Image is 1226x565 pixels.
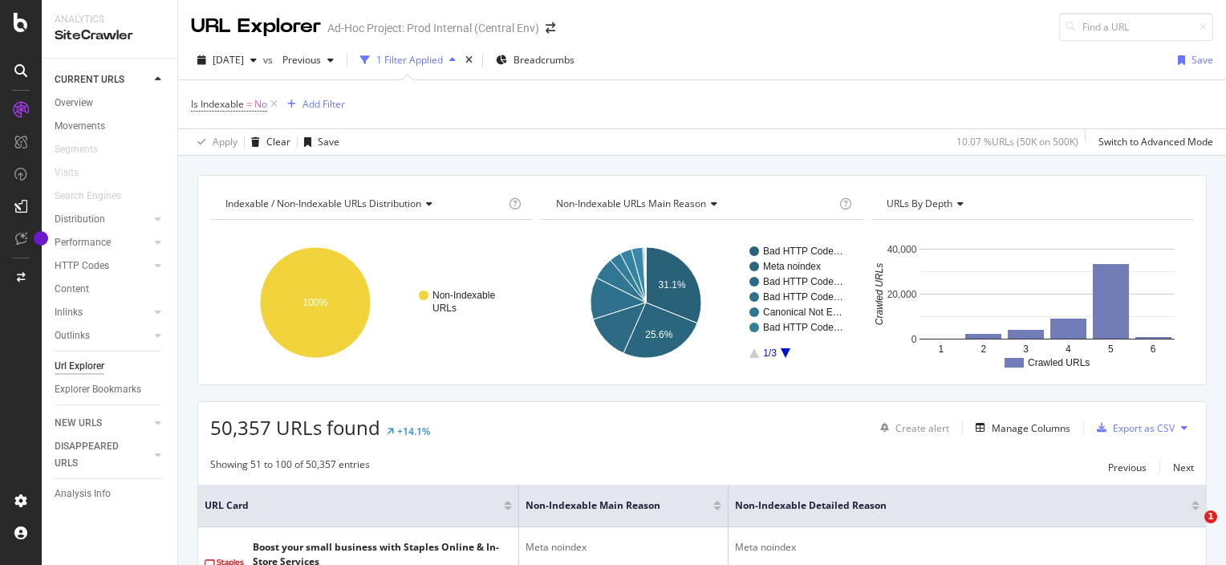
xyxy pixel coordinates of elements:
span: 50,357 URLs found [210,414,380,441]
div: Save [1191,53,1213,67]
a: Overview [55,95,166,112]
div: Apply [213,135,237,148]
button: Breadcrumbs [489,47,581,73]
div: +14.1% [397,425,430,438]
a: Visits [55,165,95,181]
div: Analysis Info [55,486,111,502]
button: Create alert [874,415,949,441]
span: Non-Indexable Main Reason [526,498,689,513]
a: Inlinks [55,304,150,321]
span: Non-Indexable Detailed Reason [735,498,1167,513]
text: Crawled URLs [1028,357,1090,368]
svg: A chart. [541,233,859,372]
span: vs [263,53,276,67]
button: Apply [191,129,237,155]
button: Save [298,129,339,155]
div: Export as CSV [1113,421,1175,435]
text: 20,000 [887,289,917,300]
text: 6 [1151,343,1156,355]
a: Outlinks [55,327,150,344]
a: Url Explorer [55,358,166,375]
button: 1 Filter Applied [354,47,462,73]
div: Add Filter [302,97,345,111]
div: Search Engines [55,188,121,205]
span: 1 [1204,510,1217,523]
text: 25.6% [645,329,672,340]
text: 40,000 [887,244,917,255]
text: 31.1% [659,279,686,291]
div: Showing 51 to 100 of 50,357 entries [210,457,370,477]
div: Explorer Bookmarks [55,381,141,398]
h4: Indexable / Non-Indexable URLs Distribution [222,191,505,217]
div: Meta noindex [735,540,1200,555]
text: Bad HTTP Code… [763,322,843,333]
div: Create alert [895,421,949,435]
div: Movements [55,118,105,135]
div: Save [318,135,339,148]
div: NEW URLS [55,415,102,432]
iframe: Intercom live chat [1171,510,1210,549]
text: 1/3 [763,348,777,359]
text: Crawled URLs [874,263,885,325]
text: 2 [980,343,986,355]
text: 4 [1066,343,1071,355]
button: Clear [245,129,290,155]
div: Analytics [55,13,164,26]
a: Movements [55,118,166,135]
a: Distribution [55,211,150,228]
text: 0 [911,334,917,345]
div: Visits [55,165,79,181]
div: Url Explorer [55,358,104,375]
button: Previous [276,47,340,73]
div: Inlinks [55,304,83,321]
div: SiteCrawler [55,26,164,45]
a: Content [55,281,166,298]
div: HTTP Codes [55,258,109,274]
text: Canonical Not E… [763,307,842,318]
span: URL Card [205,498,500,513]
text: Non-Indexable [432,290,495,301]
div: Content [55,281,89,298]
button: Switch to Advanced Mode [1092,129,1213,155]
span: Non-Indexable URLs Main Reason [556,197,706,210]
div: DISAPPEARED URLS [55,438,136,472]
button: Add Filter [281,95,345,114]
button: Save [1171,47,1213,73]
svg: A chart. [210,233,529,372]
span: Breadcrumbs [514,53,574,67]
div: Manage Columns [992,421,1070,435]
text: 3 [1023,343,1029,355]
span: 2025 Aug. 19th [213,53,244,67]
span: Is Indexable [191,97,244,111]
div: Switch to Advanced Mode [1098,135,1213,148]
div: URL Explorer [191,13,321,40]
div: 10.07 % URLs ( 50K on 500K ) [956,135,1078,148]
svg: A chart. [871,233,1190,372]
h4: Non-Indexable URLs Main Reason [553,191,836,217]
div: CURRENT URLS [55,71,124,88]
a: Segments [55,141,114,158]
button: Previous [1108,457,1147,477]
button: Manage Columns [969,418,1070,437]
a: Explorer Bookmarks [55,381,166,398]
div: 1 Filter Applied [376,53,443,67]
text: 100% [303,297,328,308]
div: arrow-right-arrow-left [546,22,555,34]
div: Performance [55,234,111,251]
text: Bad HTTP Code… [763,291,843,303]
a: Search Engines [55,188,137,205]
div: Distribution [55,211,105,228]
div: Outlinks [55,327,90,344]
text: Meta noindex [763,261,821,272]
div: Tooltip anchor [34,231,48,246]
div: times [462,52,476,68]
text: URLs [432,303,457,314]
a: DISAPPEARED URLS [55,438,150,472]
a: Analysis Info [55,486,166,502]
div: Overview [55,95,93,112]
span: No [254,93,267,116]
div: Previous [1108,461,1147,474]
button: [DATE] [191,47,263,73]
div: Next [1173,461,1194,474]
